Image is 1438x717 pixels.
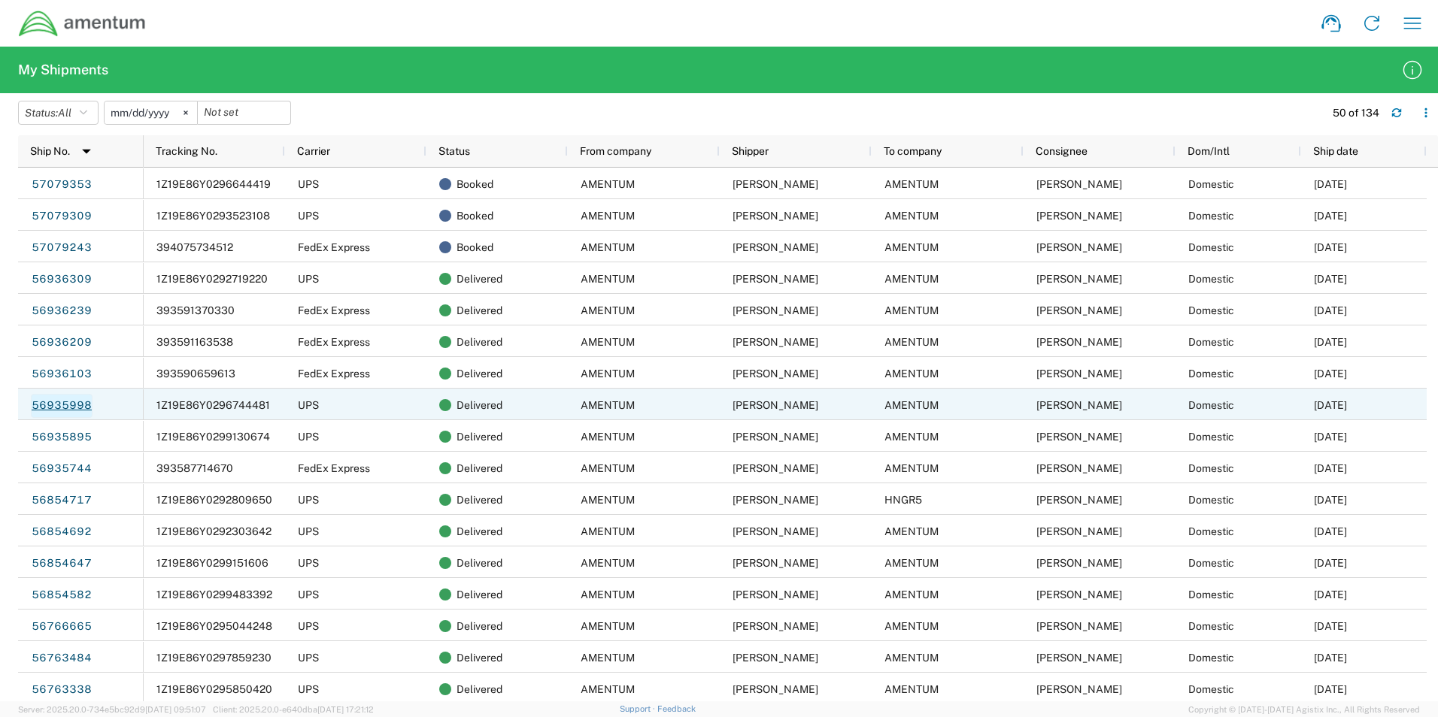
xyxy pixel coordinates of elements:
[1188,462,1234,474] span: Domestic
[156,652,272,664] span: 1Z19E86Y0297859230
[884,652,939,664] span: AMENTUM
[1314,241,1347,253] span: 10/09/2025
[31,394,93,418] a: 56935998
[156,273,268,285] span: 1Z19E86Y0292719220
[457,326,502,358] span: Delivered
[457,673,502,705] span: Delivered
[1188,703,1420,716] span: Copyright © [DATE]-[DATE] Agistix Inc., All Rights Reserved
[1188,494,1234,506] span: Domestic
[31,331,93,355] a: 56936209
[1188,399,1234,411] span: Domestic
[884,494,922,506] span: HNGR5
[733,273,818,285] span: Amanda Lucas
[298,462,370,474] span: FedEx Express
[1188,431,1234,443] span: Domestic
[733,368,818,380] span: Amanda Lucas
[1188,368,1234,380] span: Domestic
[457,358,502,389] span: Delivered
[1314,431,1347,443] span: 09/25/2025
[1036,145,1088,157] span: Consignee
[31,520,93,544] a: 56854692
[30,145,70,157] span: Ship No.
[581,304,635,316] span: AMENTUM
[733,431,818,443] span: Amanda Lucas
[733,241,818,253] span: Amanda Lucas
[884,462,939,474] span: AMENTUM
[581,399,635,411] span: AMENTUM
[884,683,939,695] span: AMENTUM
[733,210,818,222] span: Amanda Lucas
[457,389,502,421] span: Delivered
[1188,304,1234,316] span: Domestic
[156,494,272,506] span: 1Z19E86Y0292809650
[31,204,93,228] a: 57079309
[581,683,635,695] span: AMENTUM
[156,683,272,695] span: 1Z19E86Y0295850420
[298,652,319,664] span: UPS
[457,579,502,610] span: Delivered
[105,101,197,124] input: Not set
[457,263,502,295] span: Delivered
[1036,304,1122,316] span: Kristin Patten
[884,145,942,157] span: To company
[1036,557,1122,569] span: Austin Ragland
[581,210,635,222] span: AMENTUM
[1314,494,1347,506] span: 09/17/2025
[1188,178,1234,190] span: Domestic
[581,494,635,506] span: AMENTUM
[884,241,939,253] span: AMENTUM
[1036,494,1122,506] span: Colleen Beam
[1036,588,1122,601] span: Isai Onofre
[581,431,635,443] span: AMENTUM
[1314,399,1347,411] span: 09/25/2025
[581,620,635,632] span: AMENTUM
[620,704,657,713] a: Support
[884,588,939,601] span: AMENTUM
[457,610,502,642] span: Delivered
[581,525,635,537] span: AMENTUM
[884,431,939,443] span: AMENTUM
[31,583,93,607] a: 56854582
[1188,525,1234,537] span: Domestic
[438,145,470,157] span: Status
[18,61,108,79] h2: My Shipments
[457,452,502,484] span: Delivered
[457,295,502,326] span: Delivered
[156,462,233,474] span: 393587714670
[297,145,330,157] span: Carrier
[31,362,93,386] a: 56936103
[733,652,818,664] span: Amanda Lucas
[1314,368,1347,380] span: 09/25/2025
[1188,588,1234,601] span: Domestic
[581,336,635,348] span: AMENTUM
[1314,525,1347,537] span: 09/17/2025
[733,336,818,348] span: Amanda Lucas
[156,431,270,443] span: 1Z19E86Y0299130674
[31,173,93,197] a: 57079353
[733,620,818,632] span: Amanda Lucas
[156,557,268,569] span: 1Z19E86Y0299151606
[657,704,696,713] a: Feedback
[156,210,270,222] span: 1Z19E86Y0293523108
[298,273,319,285] span: UPS
[1314,652,1347,664] span: 09/09/2025
[58,107,71,119] span: All
[1036,273,1122,285] span: Chris Daunoras
[31,615,93,639] a: 56766665
[884,368,939,380] span: AMENTUM
[31,457,93,481] a: 56935744
[298,494,319,506] span: UPS
[457,421,502,452] span: Delivered
[1314,683,1347,695] span: 09/09/2025
[74,139,99,163] img: arrow-dropdown.svg
[733,178,818,190] span: Amanda Lucas
[31,268,93,292] a: 56936309
[733,399,818,411] span: Amanda Lucas
[457,516,502,547] span: Delivered
[1314,304,1347,316] span: 09/25/2025
[298,399,319,411] span: UPS
[884,557,939,569] span: AMENTUM
[884,210,939,222] span: AMENTUM
[1188,210,1234,222] span: Domestic
[457,547,502,579] span: Delivered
